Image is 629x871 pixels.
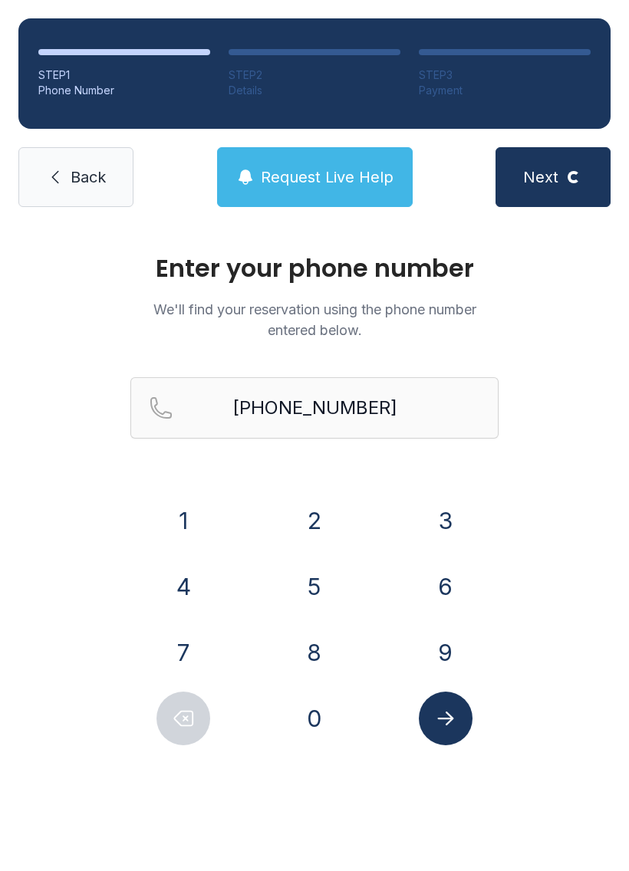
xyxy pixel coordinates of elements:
[288,626,341,679] button: 8
[130,299,499,340] p: We'll find your reservation using the phone number entered below.
[156,626,210,679] button: 7
[229,67,400,83] div: STEP 2
[419,692,473,745] button: Submit lookup form
[523,166,558,188] span: Next
[261,166,394,188] span: Request Live Help
[419,626,473,679] button: 9
[130,256,499,281] h1: Enter your phone number
[419,494,473,547] button: 3
[156,692,210,745] button: Delete number
[156,560,210,613] button: 4
[156,494,210,547] button: 1
[38,83,210,98] div: Phone Number
[419,67,591,83] div: STEP 3
[288,560,341,613] button: 5
[229,83,400,98] div: Details
[130,377,499,439] input: Reservation phone number
[38,67,210,83] div: STEP 1
[419,560,473,613] button: 6
[419,83,591,98] div: Payment
[71,166,106,188] span: Back
[288,494,341,547] button: 2
[288,692,341,745] button: 0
